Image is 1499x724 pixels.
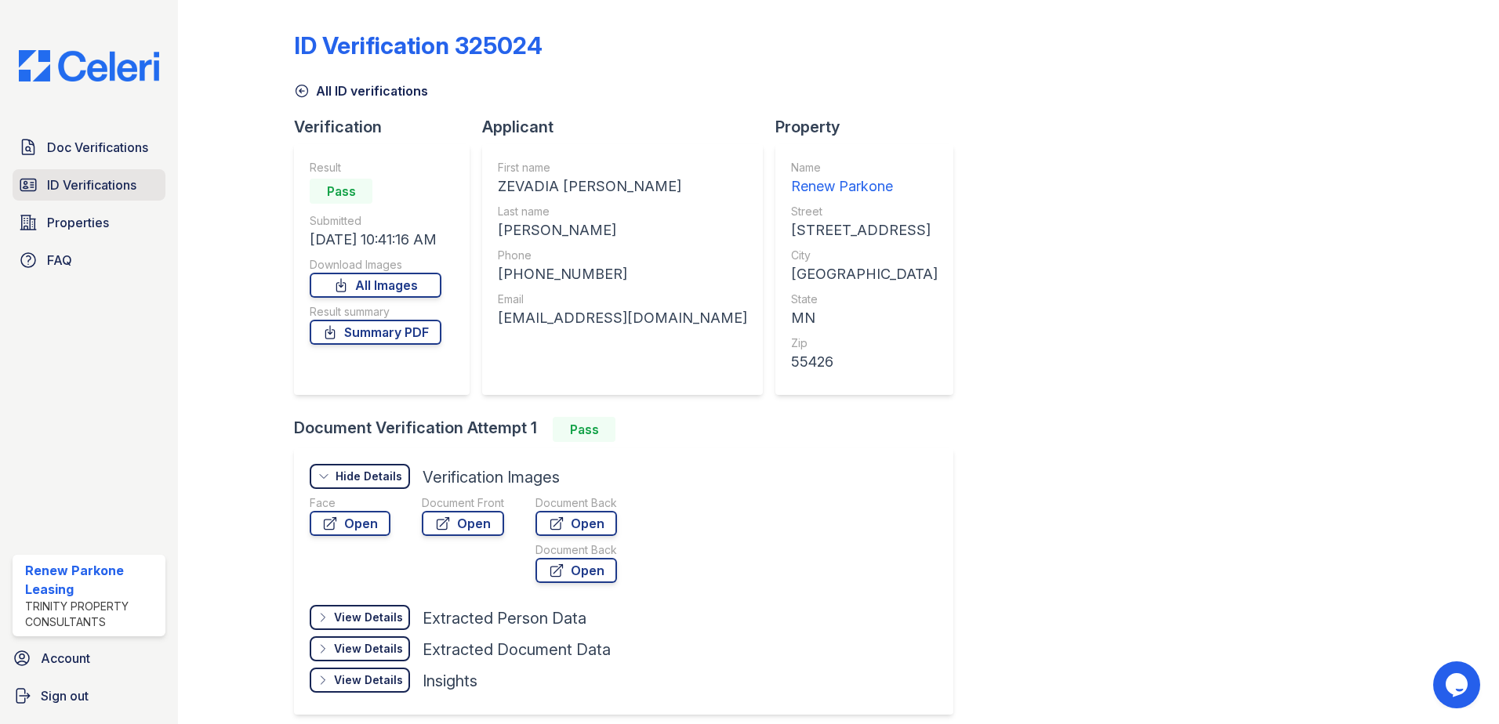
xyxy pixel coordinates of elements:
[47,251,72,270] span: FAQ
[791,291,938,307] div: State
[294,116,482,138] div: Verification
[498,160,747,176] div: First name
[41,649,90,668] span: Account
[13,207,165,238] a: Properties
[423,466,560,488] div: Verification Images
[791,335,938,351] div: Zip
[25,599,159,630] div: Trinity Property Consultants
[294,31,543,60] div: ID Verification 325024
[535,542,617,558] div: Document Back
[13,169,165,201] a: ID Verifications
[498,176,747,197] div: ZEVADIA [PERSON_NAME]
[791,248,938,263] div: City
[310,257,441,273] div: Download Images
[310,179,372,204] div: Pass
[791,219,938,241] div: [STREET_ADDRESS]
[310,511,390,536] a: Open
[498,263,747,285] div: [PHONE_NUMBER]
[791,160,938,197] a: Name Renew Parkone
[791,204,938,219] div: Street
[6,680,172,711] a: Sign out
[310,213,441,229] div: Submitted
[310,495,390,511] div: Face
[498,248,747,263] div: Phone
[13,244,165,276] a: FAQ
[791,176,938,197] div: Renew Parkone
[310,229,441,251] div: [DATE] 10:41:16 AM
[553,417,615,442] div: Pass
[535,511,617,536] a: Open
[423,670,477,692] div: Insights
[47,213,109,232] span: Properties
[535,558,617,583] a: Open
[791,160,938,176] div: Name
[791,307,938,329] div: MN
[41,686,89,705] span: Sign out
[334,672,403,688] div: View Details
[498,204,747,219] div: Last name
[334,641,403,657] div: View Details
[6,50,172,81] img: CE_Logo_Blue-a8612792a0a2168367f1c8372b55b34899dd931a85d93a1a3d3e32e68fde9ad4.png
[310,320,441,345] a: Summary PDF
[498,219,747,241] div: [PERSON_NAME]
[775,116,966,138] div: Property
[47,176,136,194] span: ID Verifications
[294,81,428,100] a: All ID verifications
[423,639,611,661] div: Extracted Document Data
[47,138,148,157] span: Doc Verifications
[1433,661,1483,708] iframe: chat widget
[498,291,747,307] div: Email
[482,116,775,138] div: Applicant
[6,643,172,674] a: Account
[336,469,402,484] div: Hide Details
[294,417,966,442] div: Document Verification Attempt 1
[334,610,403,625] div: View Details
[13,132,165,163] a: Doc Verifications
[25,561,159,599] div: Renew Parkone Leasing
[791,351,938,373] div: 55426
[310,273,441,298] a: All Images
[423,607,586,629] div: Extracted Person Data
[422,511,504,536] a: Open
[498,307,747,329] div: [EMAIL_ADDRESS][DOMAIN_NAME]
[310,304,441,320] div: Result summary
[422,495,504,511] div: Document Front
[791,263,938,285] div: [GEOGRAPHIC_DATA]
[310,160,441,176] div: Result
[535,495,617,511] div: Document Back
